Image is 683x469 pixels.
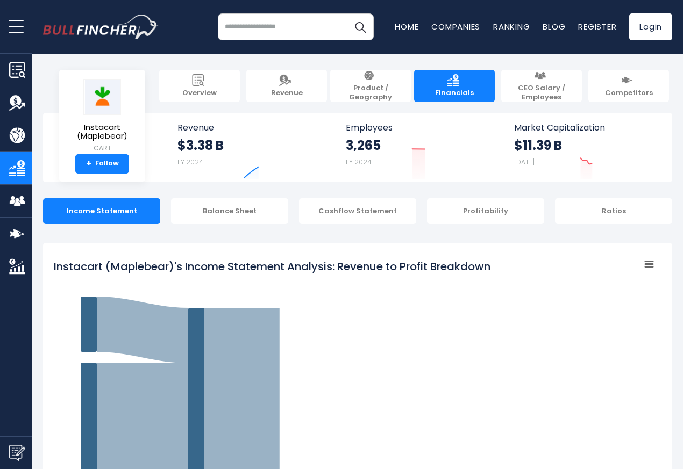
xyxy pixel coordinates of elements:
span: Instacart (Maplebear) [68,123,137,141]
a: Employees 3,265 FY 2024 [335,113,502,182]
div: Balance Sheet [171,198,288,224]
a: +Follow [75,154,129,174]
button: Search [347,13,374,40]
div: Income Statement [43,198,160,224]
small: FY 2024 [177,157,203,167]
strong: $3.38 B [177,137,224,154]
a: Home [395,21,418,32]
a: Market Capitalization $11.39 B [DATE] [503,113,671,182]
a: Product / Geography [330,70,411,102]
a: CEO Salary / Employees [501,70,582,102]
small: FY 2024 [346,157,372,167]
div: Ratios [555,198,672,224]
tspan: Instacart (Maplebear)'s Income Statement Analysis: Revenue to Profit Breakdown [54,259,490,274]
span: Financials [435,89,474,98]
span: Market Capitalization [514,122,660,133]
small: CART [68,143,137,153]
span: Overview [182,89,217,98]
span: Revenue [271,89,303,98]
span: Product / Geography [336,84,405,102]
span: CEO Salary / Employees [507,84,577,102]
span: Employees [346,122,492,133]
a: Revenue [246,70,327,102]
img: bullfincher logo [43,15,159,39]
a: Login [629,13,672,40]
a: Go to homepage [43,15,159,39]
a: Revenue $3.38 B FY 2024 [167,113,335,182]
div: Cashflow Statement [299,198,416,224]
a: Financials [414,70,495,102]
a: Ranking [493,21,530,32]
a: Companies [431,21,480,32]
a: Instacart (Maplebear) CART [67,78,137,154]
span: Competitors [605,89,653,98]
a: Register [578,21,616,32]
span: Revenue [177,122,324,133]
a: Overview [159,70,240,102]
a: Competitors [588,70,669,102]
small: [DATE] [514,157,535,167]
strong: 3,265 [346,137,381,154]
a: Blog [543,21,565,32]
strong: $11.39 B [514,137,562,154]
div: Profitability [427,198,544,224]
strong: + [86,159,91,169]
